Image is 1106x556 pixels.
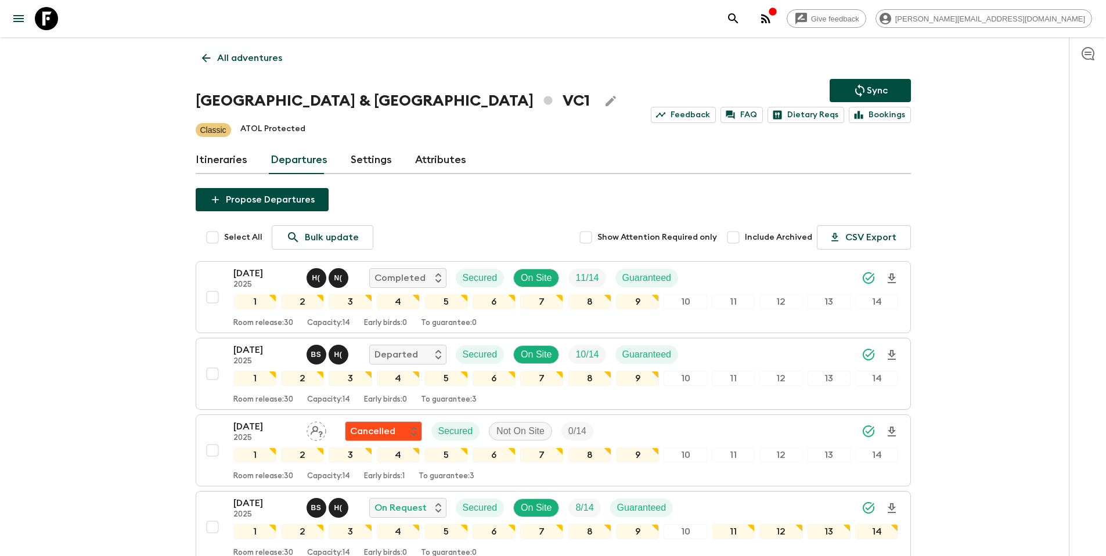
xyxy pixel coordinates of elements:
p: On Site [521,348,552,362]
p: Capacity: 14 [307,319,350,328]
p: Room release: 30 [233,319,293,328]
span: Select All [224,232,262,243]
p: 0 / 14 [568,424,586,438]
p: Guaranteed [622,348,672,362]
p: [DATE] [233,343,297,357]
svg: Download Onboarding [885,501,899,515]
div: 13 [808,294,851,309]
div: 5 [424,371,467,386]
div: 2 [281,447,324,463]
p: On Site [521,271,552,285]
div: 14 [855,524,898,539]
a: Bulk update [272,225,373,250]
p: H ( [334,503,343,512]
div: 12 [759,294,802,309]
div: 7 [520,371,563,386]
div: 9 [616,371,659,386]
div: 2 [281,294,324,309]
div: [PERSON_NAME][EMAIL_ADDRESS][DOMAIN_NAME] [876,9,1092,28]
p: 2025 [233,357,297,366]
div: 5 [424,294,467,309]
div: Flash Pack cancellation [345,421,422,441]
p: Departed [374,348,418,362]
div: 13 [808,447,851,463]
div: 10 [664,371,707,386]
p: Classic [200,124,226,136]
span: [PERSON_NAME][EMAIL_ADDRESS][DOMAIN_NAME] [889,15,1091,23]
div: 10 [664,447,707,463]
div: Trip Fill [568,269,606,287]
span: Include Archived [745,232,812,243]
div: 12 [759,524,802,539]
svg: Synced Successfully [862,348,876,362]
div: 1 [233,524,276,539]
a: Dietary Reqs [768,107,844,123]
svg: Download Onboarding [885,425,899,439]
p: 8 / 14 [575,501,593,515]
p: Early birds: 0 [364,395,407,405]
a: Departures [271,146,327,174]
p: Capacity: 14 [307,395,350,405]
svg: Synced Successfully [862,501,876,515]
button: [DATE]2025Hai (Le Mai) Nhat, Nak (Vong) SararatanakCompletedSecuredOn SiteTrip FillGuaranteed1234... [196,261,911,333]
p: Secured [438,424,473,438]
button: menu [7,7,30,30]
p: To guarantee: 3 [421,395,477,405]
div: 1 [233,447,276,463]
p: Early birds: 0 [364,319,407,328]
p: Secured [463,271,498,285]
p: 10 / 14 [575,348,599,362]
div: 14 [855,294,898,309]
div: Trip Fill [568,345,606,364]
p: 2025 [233,510,297,519]
p: Cancelled [350,424,395,438]
a: Give feedback [787,9,866,28]
div: 13 [808,524,851,539]
p: Guaranteed [617,501,667,515]
div: 8 [568,447,611,463]
p: On Site [521,501,552,515]
div: 4 [377,524,420,539]
div: On Site [513,499,559,517]
div: 7 [520,447,563,463]
p: All adventures [217,51,282,65]
a: Attributes [415,146,466,174]
div: 3 [329,371,372,386]
p: Secured [463,348,498,362]
div: Trip Fill [568,499,600,517]
div: 5 [424,447,467,463]
div: 13 [808,371,851,386]
a: Feedback [651,107,716,123]
div: 10 [664,294,707,309]
div: On Site [513,269,559,287]
a: FAQ [720,107,763,123]
a: Itineraries [196,146,247,174]
p: ATOL Protected [240,123,305,137]
p: Guaranteed [622,271,672,285]
span: Assign pack leader [307,425,326,434]
div: 6 [473,294,516,309]
p: [DATE] [233,420,297,434]
p: Not On Site [496,424,545,438]
div: Not On Site [489,422,552,441]
button: search adventures [722,7,745,30]
div: 7 [520,294,563,309]
p: Room release: 30 [233,472,293,481]
span: Hai (Le Mai) Nhat, Nak (Vong) Sararatanak [307,272,351,281]
div: 3 [329,294,372,309]
button: Propose Departures [196,188,329,211]
p: Room release: 30 [233,395,293,405]
p: To guarantee: 0 [421,319,477,328]
p: Sync [867,84,888,98]
svg: Synced Successfully [862,271,876,285]
span: Give feedback [805,15,866,23]
div: 5 [424,524,467,539]
svg: Synced Successfully [862,424,876,438]
p: [DATE] [233,266,297,280]
p: 2025 [233,280,297,290]
div: 1 [233,371,276,386]
div: 12 [759,371,802,386]
div: Secured [431,422,480,441]
div: 14 [855,371,898,386]
span: Show Attention Required only [597,232,717,243]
